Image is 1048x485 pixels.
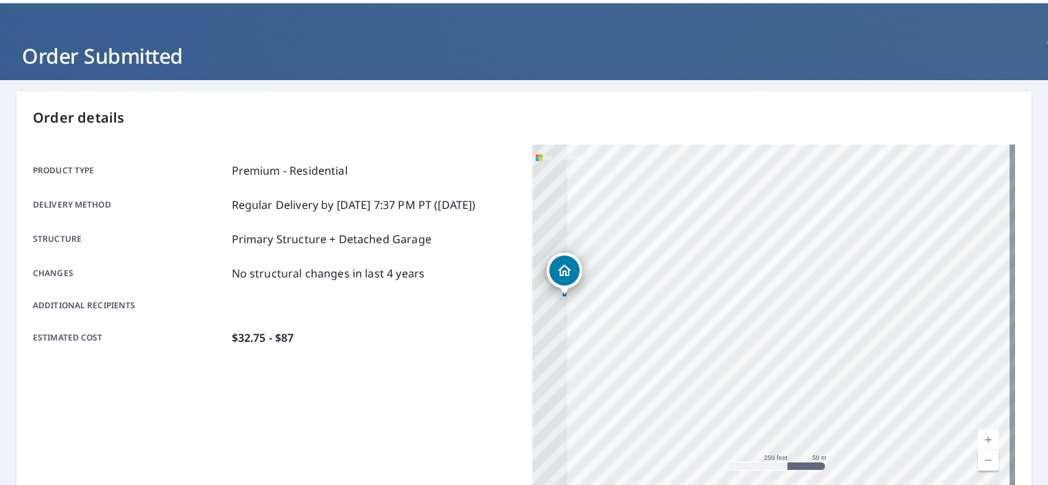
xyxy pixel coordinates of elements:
p: No structural changes in last 4 years [232,265,425,282]
div: Dropped pin, building 1, Residential property, 16 Doremus Ln Montague, NJ 07827 [547,253,582,295]
p: Order details [33,108,1015,128]
a: Current Level 17, Zoom In [978,430,999,450]
p: Product type [33,162,226,179]
p: Premium - Residential [232,162,348,179]
a: Current Level 17, Zoom Out [978,450,999,471]
p: Estimated cost [33,329,226,346]
p: Delivery method [33,197,226,213]
p: Primary Structure + Detached Garage [232,231,431,247]
h1: Order Submitted [16,42,1032,70]
p: $32.75 - $87 [232,329,294,346]
p: Additional recipients [33,299,226,312]
p: Changes [33,265,226,282]
p: Regular Delivery by [DATE] 7:37 PM PT ([DATE]) [232,197,476,213]
p: Structure [33,231,226,247]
